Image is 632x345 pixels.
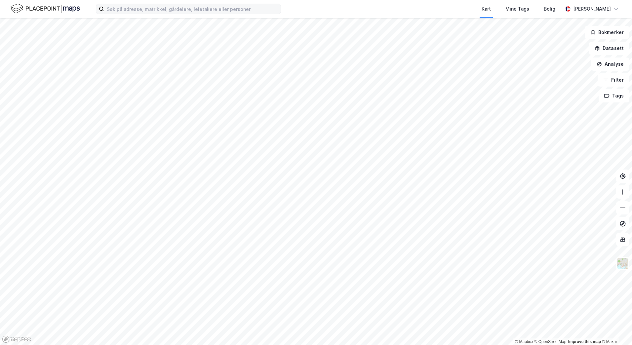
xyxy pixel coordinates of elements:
iframe: Chat Widget [599,313,632,345]
div: Kart [482,5,491,13]
div: [PERSON_NAME] [573,5,611,13]
div: Bolig [544,5,555,13]
img: logo.f888ab2527a4732fd821a326f86c7f29.svg [11,3,80,15]
div: Mine Tags [505,5,529,13]
input: Søk på adresse, matrikkel, gårdeiere, leietakere eller personer [104,4,281,14]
